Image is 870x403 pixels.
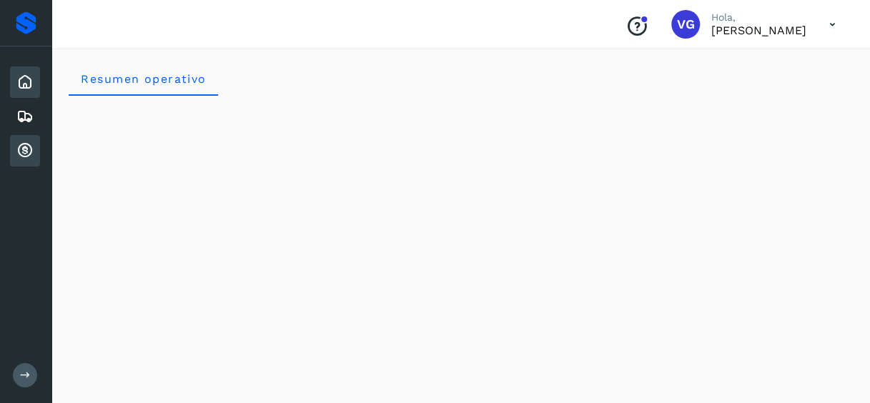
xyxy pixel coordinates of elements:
span: Resumen operativo [80,72,207,86]
div: Inicio [10,66,40,98]
div: Cuentas por cobrar [10,135,40,166]
div: Embarques [10,101,40,132]
p: VIRIDIANA GONZALEZ MENDOZA [711,24,806,37]
p: Hola, [711,11,806,24]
